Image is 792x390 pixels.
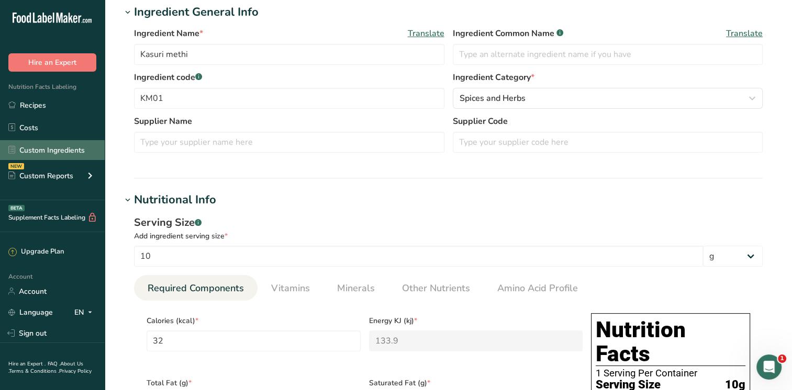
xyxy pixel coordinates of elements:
[453,44,763,65] input: Type an alternate ingredient name if you have
[271,281,310,295] span: Vitamins
[596,318,745,366] h1: Nutrition Facts
[453,71,763,84] label: Ingredient Category
[8,53,96,72] button: Hire an Expert
[48,360,60,368] a: FAQ .
[8,163,24,169] div: NEW
[460,92,526,105] span: Spices and Herbs
[756,354,782,380] iframe: Intercom live chat
[74,306,96,318] div: EN
[8,247,64,257] div: Upgrade Plan
[134,115,444,128] label: Supplier Name
[408,27,444,40] span: Translate
[337,281,375,295] span: Minerals
[453,132,763,153] input: Type your supplier code here
[134,231,763,242] div: Add ingredient serving size
[453,88,763,109] button: Spices and Herbs
[134,88,444,109] input: Type your ingredient code here
[596,368,745,378] div: 1 Serving Per Container
[8,205,25,211] div: BETA
[8,360,46,368] a: Hire an Expert .
[402,281,470,295] span: Other Nutrients
[453,27,563,40] span: Ingredient Common Name
[148,281,244,295] span: Required Components
[778,354,786,363] span: 1
[59,368,92,375] a: Privacy Policy
[134,44,444,65] input: Type your ingredient name here
[134,71,444,84] label: Ingredient code
[147,377,361,388] span: Total Fat (g)
[369,315,583,326] span: Energy KJ (kj)
[369,377,583,388] span: Saturated Fat (g)
[134,132,444,153] input: Type your supplier name here
[134,215,763,231] div: Serving Size
[497,281,578,295] span: Amino Acid Profile
[134,27,203,40] span: Ingredient Name
[453,115,763,128] label: Supplier Code
[726,27,763,40] span: Translate
[147,315,361,326] span: Calories (kcal)
[134,246,703,267] input: Type your serving size here
[9,368,59,375] a: Terms & Conditions .
[8,170,73,181] div: Custom Reports
[134,191,216,209] div: Nutritional Info
[8,303,53,322] a: Language
[134,4,259,21] div: Ingredient General Info
[8,360,83,375] a: About Us .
